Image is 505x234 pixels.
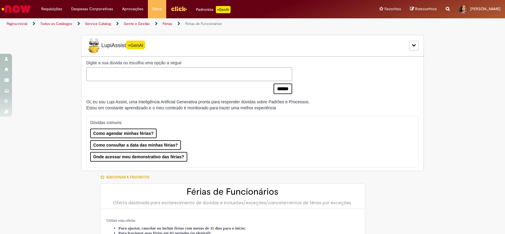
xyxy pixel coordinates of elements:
button: Adicionar a Favoritos [100,171,153,184]
span: Rascunhos [415,6,437,12]
span: [PERSON_NAME] [470,6,500,11]
div: Oi, eu sou Lupi Assist, uma Inteligência Artificial Generativa pronta para responder dúvidas sobr... [86,99,310,111]
a: Service Catalog [85,21,111,26]
a: Todos os Catálogos [40,21,72,26]
button: Como agendar minhas férias? [90,129,157,138]
a: Férias de Funcionários [185,21,222,26]
div: Padroniza [196,6,231,13]
span: Adicionar a Favoritos [106,175,149,180]
a: Página inicial [7,21,27,26]
img: ServiceNow [1,3,32,15]
h2: Férias de Funcionários [106,187,359,197]
p: Dúvidas comuns: [90,120,408,126]
span: +GenAI [126,41,145,49]
span: Aprovações [122,6,143,12]
button: Onde acessar meu demonstrativo das férias? [90,152,187,162]
span: LupiAssist [86,38,145,53]
span: Despesas Corporativas [71,6,113,12]
img: Lupi [86,38,101,53]
span: Favoritos [384,6,401,12]
img: click_logo_yellow_360x200.png [171,4,187,13]
ul: Trilhas de página [5,18,332,29]
span: Requisições [41,6,62,12]
div: Oferta destinada para esclarecimento de dúvidas e inclusões/exceções/cancelamentos de férias por ... [106,200,359,206]
a: Gente e Gestão [124,21,150,26]
span: Para ajustar, cancelar ou incluir férias com menos de 35 dias para o início; [118,226,246,230]
button: Como consultar a data das minhas férias? [90,140,181,150]
span: Utilize esta oferta: [106,218,136,223]
a: Rascunhos [410,6,437,12]
div: LupiLupiAssist+GenAI [81,35,424,56]
a: Férias [163,21,172,26]
p: +GenAi [216,6,231,13]
span: More [152,6,162,12]
label: Digite a sua dúvida ou escolha uma opção a seguir [86,60,292,66]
